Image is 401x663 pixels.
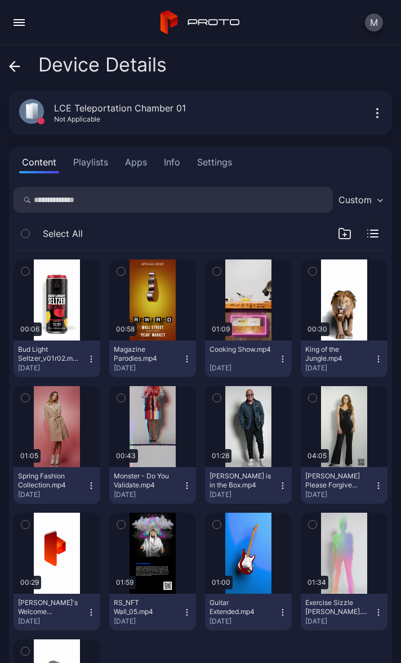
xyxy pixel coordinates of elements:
button: Custom [333,187,387,213]
div: Exercise Sizzle Lizzy.mp4 [305,598,367,616]
button: Apps [122,151,150,173]
div: Cooking Show.mp4 [210,345,271,354]
div: [DATE] [18,490,87,499]
div: Magazine Parodies.mp4 [114,345,176,363]
div: Monster - Do You Validate.mp4 [114,472,176,490]
div: [DATE] [210,364,278,373]
button: [PERSON_NAME] is in the Box.mp4[DATE] [205,467,292,504]
button: [PERSON_NAME]'s Welcome Video.mp4[DATE] [14,594,100,630]
div: Howie Mandel is in the Box.mp4 [210,472,271,490]
div: Settings [197,155,232,169]
div: Bud Light Seltzer_v01r02.mp4 [18,345,80,363]
div: Custom [338,194,372,205]
div: [DATE] [210,490,278,499]
div: David's Welcome Video.mp4 [18,598,80,616]
div: [DATE] [305,364,374,373]
button: RS_NFT Wall_05.mp4[DATE] [109,594,196,630]
button: King of the Jungle.mp4[DATE] [301,341,387,377]
button: Cooking Show.mp4[DATE] [205,341,292,377]
div: Spring Fashion Collection.mp4 [18,472,80,490]
div: Not Applicable [54,115,186,124]
button: M [365,14,383,32]
div: [DATE] [18,364,87,373]
div: [DATE] [114,364,182,373]
button: Monster - Do You Validate.mp4[DATE] [109,467,196,504]
div: [DATE] [114,490,182,499]
button: Magazine Parodies.mp4[DATE] [109,341,196,377]
div: [DATE] [305,617,374,626]
div: LCE Teleportation Chamber 01 [54,101,186,115]
button: Guitar Extended.mp4[DATE] [205,594,292,630]
button: [PERSON_NAME] Please Forgive Me.mp4[DATE] [301,467,387,504]
span: Select All [43,227,83,240]
button: Info [161,151,183,173]
button: Bud Light Seltzer_v01r02.mp4[DATE] [14,341,100,377]
div: Info [164,155,180,169]
div: Guitar Extended.mp4 [210,598,271,616]
button: Spring Fashion Collection.mp4[DATE] [14,467,100,504]
span: Device Details [38,54,167,75]
div: RS_NFT Wall_05.mp4 [114,598,176,616]
div: King of the Jungle.mp4 [305,345,367,363]
div: [DATE] [305,490,374,499]
div: [DATE] [114,617,182,626]
div: [DATE] [18,617,87,626]
button: Playlists [70,151,111,173]
button: Exercise Sizzle [PERSON_NAME].mp4[DATE] [301,594,387,630]
div: [DATE] [210,617,278,626]
div: Adeline Mocke's Please Forgive Me.mp4 [305,472,367,490]
button: Settings [194,151,235,173]
button: Content [19,151,59,173]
